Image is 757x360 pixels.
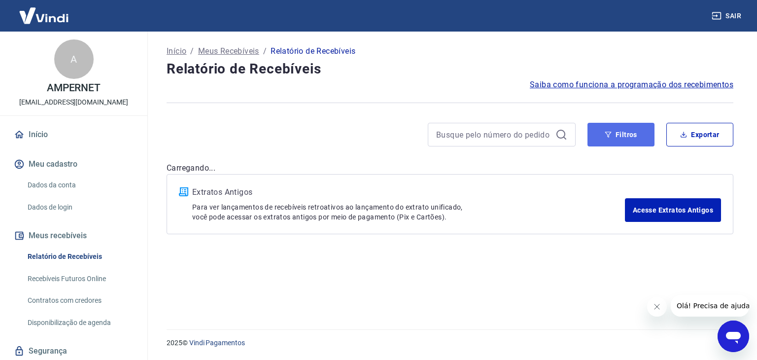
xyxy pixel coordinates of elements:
[271,45,355,57] p: Relatório de Recebíveis
[263,45,267,57] p: /
[167,59,733,79] h4: Relatório de Recebíveis
[12,0,76,31] img: Vindi
[647,297,667,317] iframe: Fechar mensagem
[671,295,749,317] iframe: Mensagem da empresa
[24,269,136,289] a: Recebíveis Futuros Online
[12,225,136,247] button: Meus recebíveis
[6,7,83,15] span: Olá! Precisa de ajuda?
[24,247,136,267] a: Relatório de Recebíveis
[167,162,733,174] p: Carregando...
[12,153,136,175] button: Meu cadastro
[192,202,625,222] p: Para ver lançamentos de recebíveis retroativos ao lançamento do extrato unificado, você pode aces...
[198,45,259,57] a: Meus Recebíveis
[710,7,745,25] button: Sair
[192,186,625,198] p: Extratos Antigos
[12,124,136,145] a: Início
[625,198,721,222] a: Acesse Extratos Antigos
[587,123,654,146] button: Filtros
[24,197,136,217] a: Dados de login
[190,45,194,57] p: /
[54,39,94,79] div: A
[24,290,136,311] a: Contratos com credores
[179,187,188,196] img: ícone
[47,83,101,93] p: AMPERNET
[24,313,136,333] a: Disponibilização de agenda
[167,338,733,348] p: 2025 ©
[436,127,551,142] input: Busque pelo número do pedido
[530,79,733,91] a: Saiba como funciona a programação dos recebimentos
[666,123,733,146] button: Exportar
[24,175,136,195] a: Dados da conta
[19,97,128,108] p: [EMAIL_ADDRESS][DOMAIN_NAME]
[167,45,186,57] a: Início
[718,321,749,352] iframe: Botão para abrir a janela de mensagens
[189,339,245,347] a: Vindi Pagamentos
